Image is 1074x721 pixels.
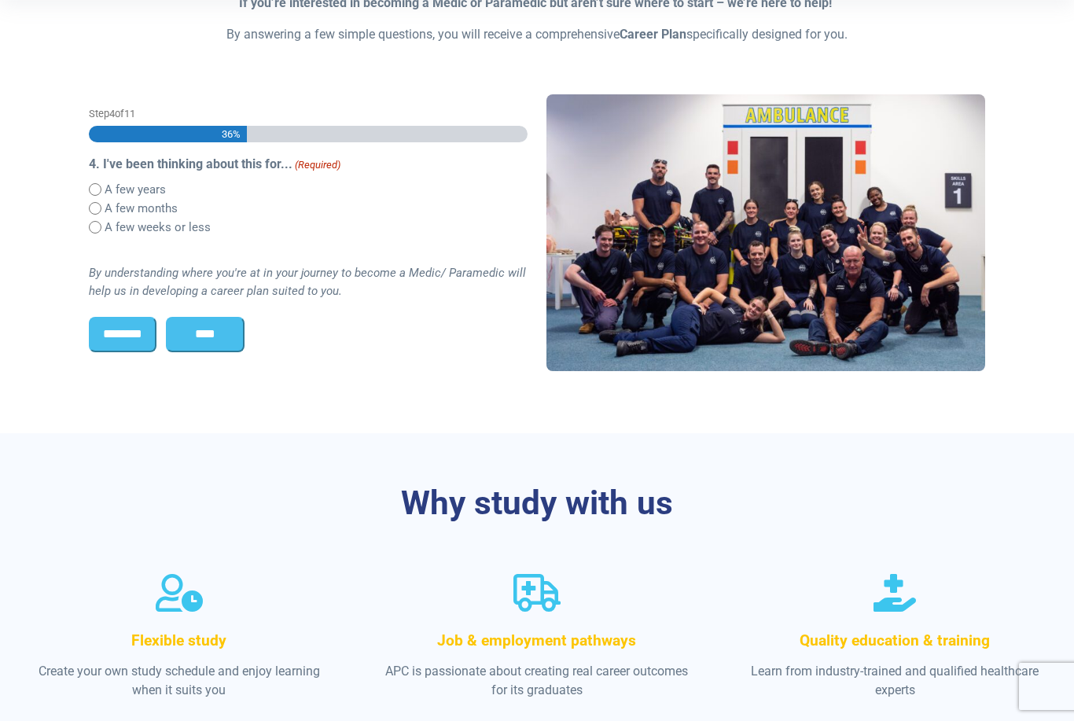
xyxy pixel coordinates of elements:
span: Quality education & training [800,631,990,649]
p: Learn from industry-trained and qualified healthcare experts [738,662,1052,700]
p: Create your own study schedule and enjoy learning when it suits you [22,662,336,700]
label: A few months [105,200,178,218]
i: By understanding where you're at in your journey to become a Medic/ Paramedic will help us in dev... [89,266,526,298]
span: (Required) [293,157,340,173]
span: 36% [220,126,241,142]
legend: 4. I've been thinking about this for... [89,155,528,174]
span: Flexible study [131,631,226,649]
label: A few weeks or less [105,219,211,237]
p: Step of [89,106,528,121]
span: Job & employment pathways [437,631,636,649]
p: By answering a few simple questions, you will receive a comprehensive specifically designed for you. [89,25,986,44]
label: A few years [105,181,166,199]
h3: Why study with us [89,484,986,524]
p: APC is passionate about creating real career outcomes for its graduates [380,662,693,700]
strong: Career Plan [620,27,686,42]
span: 11 [124,108,135,120]
span: 4 [109,108,115,120]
